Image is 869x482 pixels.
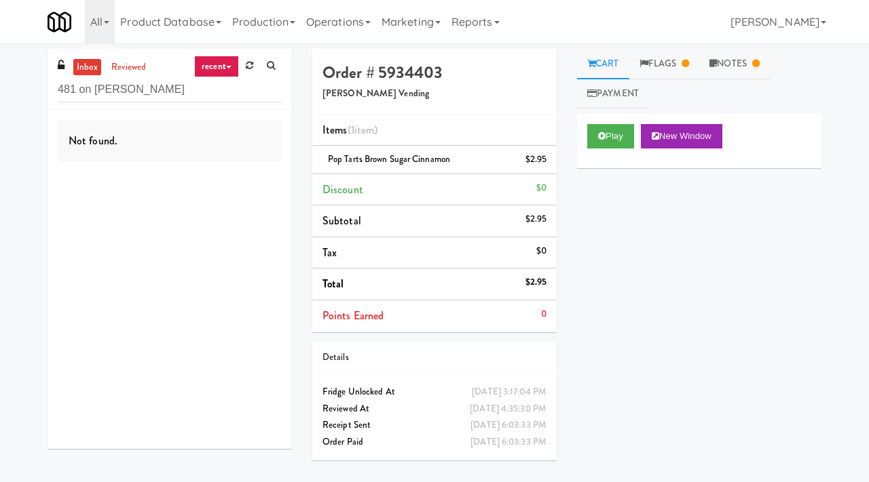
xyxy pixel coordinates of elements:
div: Details [322,349,547,366]
button: New Window [641,124,722,148]
a: Flags [629,49,700,79]
div: $0 [536,243,547,260]
div: [DATE] 4:35:30 PM [470,401,547,418]
a: Cart [577,49,629,79]
span: Pop Tarts Brown Sugar Cinnamon [328,153,450,165]
div: $2.95 [525,151,547,168]
a: Notes [699,49,770,79]
a: inbox [73,59,101,76]
div: $2.95 [525,274,547,291]
a: reviewed [108,59,150,76]
div: [DATE] 3:17:04 PM [472,384,547,401]
h4: Order # 5934403 [322,64,547,81]
div: Reviewed At [322,401,547,418]
span: Discount [322,182,363,197]
span: Subtotal [322,213,361,228]
span: Items [322,122,377,138]
span: Not found. [69,133,117,148]
span: Total [322,276,344,292]
button: Play [587,124,634,148]
ng-pluralize: item [354,122,374,138]
a: Payment [577,79,649,109]
div: Fridge Unlocked At [322,384,547,401]
a: recent [194,56,239,77]
input: Search vision orders [58,77,282,102]
img: Micromart [48,10,71,34]
div: $0 [536,180,547,197]
div: $2.95 [525,211,547,228]
span: Points Earned [322,308,384,323]
div: Order Paid [322,434,547,451]
div: [DATE] 6:03:33 PM [470,417,547,434]
span: (1 ) [348,122,378,138]
div: [DATE] 6:03:33 PM [470,434,547,451]
div: Receipt Sent [322,417,547,434]
span: Tax [322,245,337,260]
div: 0 [541,306,547,323]
h5: [PERSON_NAME] Vending [322,89,547,99]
